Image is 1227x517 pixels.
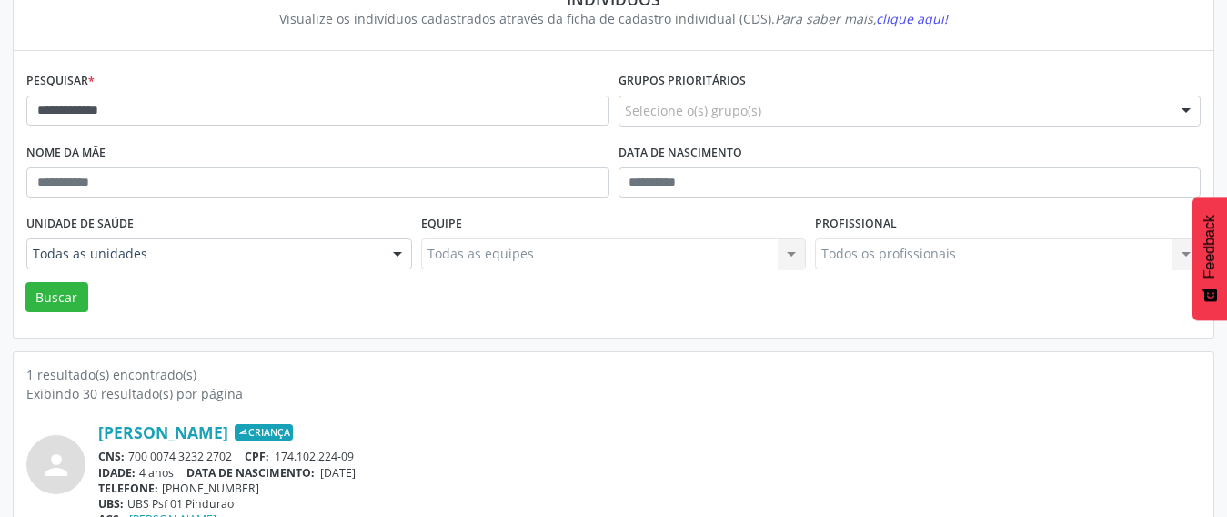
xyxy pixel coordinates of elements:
[186,465,315,481] span: DATA DE NASCIMENTO:
[98,496,1201,512] div: UBS Psf 01 Pindurao
[235,424,293,441] span: Criança
[98,481,158,496] span: TELEFONE:
[625,101,761,120] span: Selecione o(s) grupo(s)
[876,10,948,27] span: clique aqui!
[26,139,106,167] label: Nome da mãe
[26,365,1201,384] div: 1 resultado(s) encontrado(s)
[25,282,88,313] button: Buscar
[39,9,1188,28] div: Visualize os indivíduos cadastrados através da ficha de cadastro individual (CDS).
[1192,197,1227,320] button: Feedback - Mostrar pesquisa
[619,67,746,96] label: Grupos prioritários
[98,422,228,442] a: [PERSON_NAME]
[98,449,1201,464] div: 700 0074 3232 2702
[26,67,95,96] label: Pesquisar
[98,465,1201,481] div: 4 anos
[245,449,269,464] span: CPF:
[421,210,462,238] label: Equipe
[33,245,375,263] span: Todas as unidades
[98,496,124,512] span: UBS:
[26,384,1201,403] div: Exibindo 30 resultado(s) por página
[815,210,897,238] label: Profissional
[1202,215,1218,279] span: Feedback
[320,465,356,481] span: [DATE]
[40,449,73,482] i: person
[775,10,948,27] i: Para saber mais,
[98,481,1201,496] div: [PHONE_NUMBER]
[98,449,125,464] span: CNS:
[98,465,136,481] span: IDADE:
[275,449,354,464] span: 174.102.224-09
[26,210,134,238] label: Unidade de saúde
[619,139,742,167] label: Data de nascimento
